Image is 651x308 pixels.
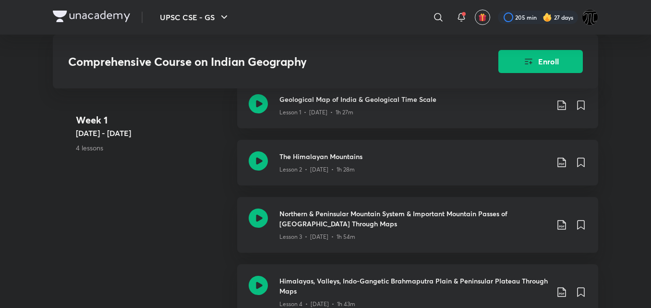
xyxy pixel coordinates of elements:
[542,12,552,22] img: streak
[582,9,598,25] img: Watcher
[154,8,236,27] button: UPSC CSE - GS
[237,197,598,264] a: Northern & Peninsular Mountain System & Important Mountain Passes of [GEOGRAPHIC_DATA] Through Ma...
[279,233,355,241] p: Lesson 3 • [DATE] • 1h 54m
[279,94,548,104] h3: Geological Map of India & Geological Time Scale
[279,165,355,174] p: Lesson 2 • [DATE] • 1h 28m
[53,11,130,22] img: Company Logo
[279,151,548,161] h3: The Himalayan Mountains
[475,10,490,25] button: avatar
[76,143,229,153] p: 4 lessons
[279,276,548,296] h3: Himalayas, Valleys, Indo-Gangetic Brahmaputra Plain & Peninsular Plateau Through Maps
[279,108,353,117] p: Lesson 1 • [DATE] • 1h 27m
[279,209,548,229] h3: Northern & Peninsular Mountain System & Important Mountain Passes of [GEOGRAPHIC_DATA] Through Maps
[76,113,229,127] h4: Week 1
[68,55,444,69] h3: Comprehensive Course on Indian Geography
[53,11,130,25] a: Company Logo
[76,127,229,139] h5: [DATE] - [DATE]
[237,140,598,197] a: The Himalayan MountainsLesson 2 • [DATE] • 1h 28m
[237,83,598,140] a: Geological Map of India & Geological Time ScaleLesson 1 • [DATE] • 1h 27m
[478,13,487,22] img: avatar
[498,50,583,73] button: Enroll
